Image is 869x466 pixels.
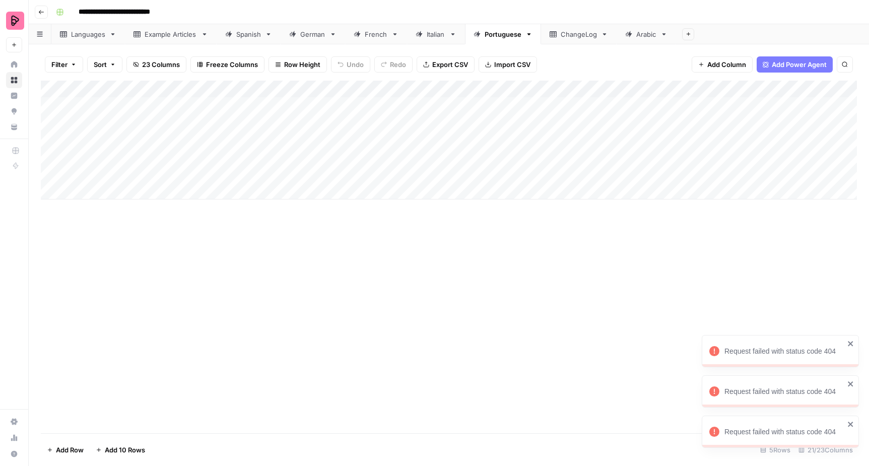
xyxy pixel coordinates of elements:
div: Request failed with status code 404 [724,386,844,396]
div: Languages [71,29,105,39]
span: Add Row [56,445,84,455]
div: Example Articles [145,29,197,39]
button: Redo [374,56,413,73]
span: Add Power Agent [772,59,827,70]
a: Usage [6,430,22,446]
div: Arabic [636,29,656,39]
a: Example Articles [125,24,217,44]
button: close [847,380,854,388]
div: Portuguese [485,29,521,39]
button: Add Column [692,56,753,73]
span: Import CSV [494,59,530,70]
div: Request failed with status code 404 [724,427,844,437]
div: French [365,29,387,39]
span: Redo [390,59,406,70]
a: Spanish [217,24,281,44]
button: close [847,420,854,428]
button: Import CSV [479,56,537,73]
a: German [281,24,345,44]
a: Portuguese [465,24,541,44]
a: Settings [6,414,22,430]
div: Spanish [236,29,261,39]
div: Italian [427,29,445,39]
button: Add Row [41,442,90,458]
button: Freeze Columns [190,56,264,73]
span: Add Column [707,59,746,70]
a: Your Data [6,119,22,135]
button: 23 Columns [126,56,186,73]
span: Filter [51,59,68,70]
a: French [345,24,407,44]
button: Row Height [269,56,327,73]
a: Opportunities [6,103,22,119]
a: Arabic [617,24,676,44]
a: Languages [51,24,125,44]
span: Add 10 Rows [105,445,145,455]
button: Undo [331,56,370,73]
button: Help + Support [6,446,22,462]
button: Sort [87,56,122,73]
img: Preply Logo [6,12,24,30]
button: close [847,340,854,348]
button: Add 10 Rows [90,442,151,458]
span: 23 Columns [142,59,180,70]
a: Browse [6,72,22,88]
span: Export CSV [432,59,468,70]
a: Italian [407,24,465,44]
div: German [300,29,325,39]
div: ChangeLog [561,29,597,39]
span: Freeze Columns [206,59,258,70]
button: Export CSV [417,56,475,73]
button: Workspace: Preply [6,8,22,33]
a: Insights [6,88,22,104]
a: ChangeLog [541,24,617,44]
button: Filter [45,56,83,73]
div: Request failed with status code 404 [724,346,844,356]
span: Undo [347,59,364,70]
span: Row Height [284,59,320,70]
span: Sort [94,59,107,70]
button: Add Power Agent [757,56,833,73]
a: Home [6,56,22,73]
